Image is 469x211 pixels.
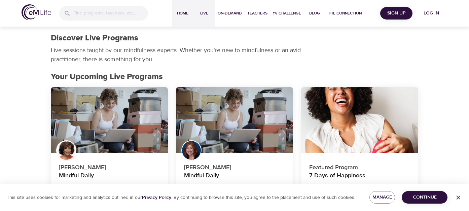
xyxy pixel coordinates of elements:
[51,33,138,43] h1: Discover Live Programs
[175,10,191,17] span: Home
[273,10,301,17] span: 1% Challenge
[380,7,412,20] button: Sign Up
[309,160,410,172] p: Featured Program
[418,9,445,17] span: Log in
[369,191,395,204] button: Manage
[309,172,410,188] h4: 7 Days of Happiness
[22,4,51,20] img: logo
[306,10,323,17] span: Blog
[142,195,171,201] a: Privacy Policy
[247,10,267,17] span: Teachers
[196,10,212,17] span: Live
[51,46,303,64] p: Live sessions taught by our mindfulness experts. Whether you're new to mindfulness or an avid pra...
[51,72,418,82] h2: Your Upcoming Live Programs
[176,87,293,153] button: Mindful Daily
[218,10,242,17] span: On-Demand
[301,87,418,153] button: 7 Days of Happiness
[415,7,447,20] button: Log in
[184,172,285,188] h4: Mindful Daily
[328,10,362,17] span: The Connection
[184,160,285,172] p: [PERSON_NAME]
[59,172,160,188] h4: Mindful Daily
[375,193,390,202] span: Manage
[59,160,160,172] p: [PERSON_NAME]
[383,9,410,17] span: Sign Up
[402,191,447,204] button: Continue
[407,193,442,202] span: Continue
[73,6,148,21] input: Find programs, teachers, etc...
[51,87,168,153] button: Mindful Daily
